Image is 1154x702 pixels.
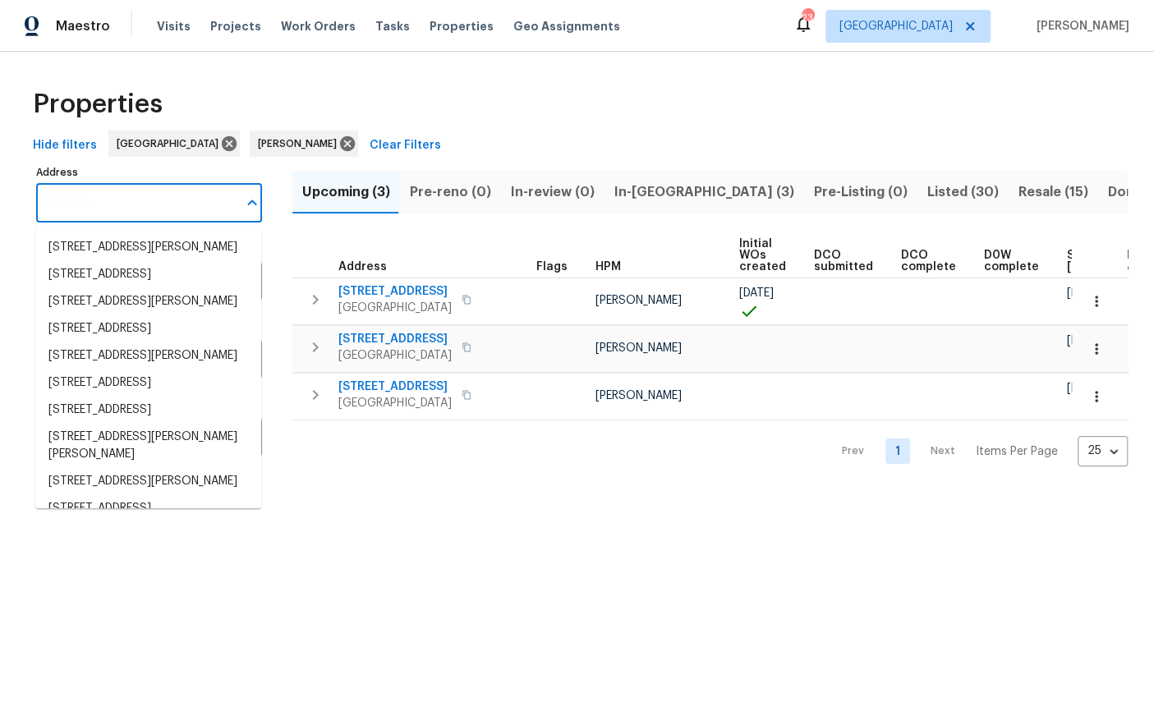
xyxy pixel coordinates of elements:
[536,261,568,273] span: Flags
[35,261,261,288] li: [STREET_ADDRESS]
[33,96,163,112] span: Properties
[56,18,110,34] span: Maestro
[1030,18,1129,34] span: [PERSON_NAME]
[375,21,410,32] span: Tasks
[338,347,452,364] span: [GEOGRAPHIC_DATA]
[35,397,261,424] li: [STREET_ADDRESS]
[157,18,191,34] span: Visits
[511,181,595,204] span: In-review (0)
[363,131,448,161] button: Clear Filters
[35,342,261,369] li: [STREET_ADDRESS][PERSON_NAME]
[739,287,774,299] span: [DATE]
[595,295,682,306] span: [PERSON_NAME]
[984,250,1039,273] span: D0W complete
[210,18,261,34] span: Projects
[814,181,908,204] span: Pre-Listing (0)
[595,261,621,273] span: HPM
[1067,287,1101,299] span: [DATE]
[338,283,452,300] span: [STREET_ADDRESS]
[513,18,620,34] span: Geo Assignments
[35,234,261,261] li: [STREET_ADDRESS][PERSON_NAME]
[1078,429,1128,472] div: 25
[26,131,103,161] button: Hide filters
[370,135,441,156] span: Clear Filters
[595,342,682,354] span: [PERSON_NAME]
[1067,383,1101,394] span: [DATE]
[410,181,491,204] span: Pre-reno (0)
[338,331,452,347] span: [STREET_ADDRESS]
[35,424,261,468] li: [STREET_ADDRESS][PERSON_NAME][PERSON_NAME]
[302,181,390,204] span: Upcoming (3)
[117,135,225,152] span: [GEOGRAPHIC_DATA]
[976,443,1058,460] p: Items Per Page
[826,430,1128,473] nav: Pagination Navigation
[1067,335,1101,346] span: [DATE]
[814,250,873,273] span: DCO submitted
[241,191,264,214] button: Close
[338,261,387,273] span: Address
[36,184,237,223] input: Search ...
[250,131,358,157] div: [PERSON_NAME]
[36,167,262,177] label: Address
[338,395,452,411] span: [GEOGRAPHIC_DATA]
[1018,181,1088,204] span: Resale (15)
[885,438,910,464] a: Goto page 1
[258,135,343,152] span: [PERSON_NAME]
[338,300,452,316] span: [GEOGRAPHIC_DATA]
[739,238,786,273] span: Initial WOs created
[802,10,813,26] div: 23
[35,315,261,342] li: [STREET_ADDRESS]
[35,288,261,315] li: [STREET_ADDRESS][PERSON_NAME]
[108,131,240,157] div: [GEOGRAPHIC_DATA]
[35,369,261,397] li: [STREET_ADDRESS]
[901,250,956,273] span: DCO complete
[614,181,794,204] span: In-[GEOGRAPHIC_DATA] (3)
[35,495,261,522] li: [STREET_ADDRESS]
[33,135,97,156] span: Hide filters
[281,18,356,34] span: Work Orders
[595,390,682,401] span: [PERSON_NAME]
[338,379,452,395] span: [STREET_ADDRESS]
[839,18,953,34] span: [GEOGRAPHIC_DATA]
[35,468,261,495] li: [STREET_ADDRESS][PERSON_NAME]
[430,18,494,34] span: Properties
[927,181,999,204] span: Listed (30)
